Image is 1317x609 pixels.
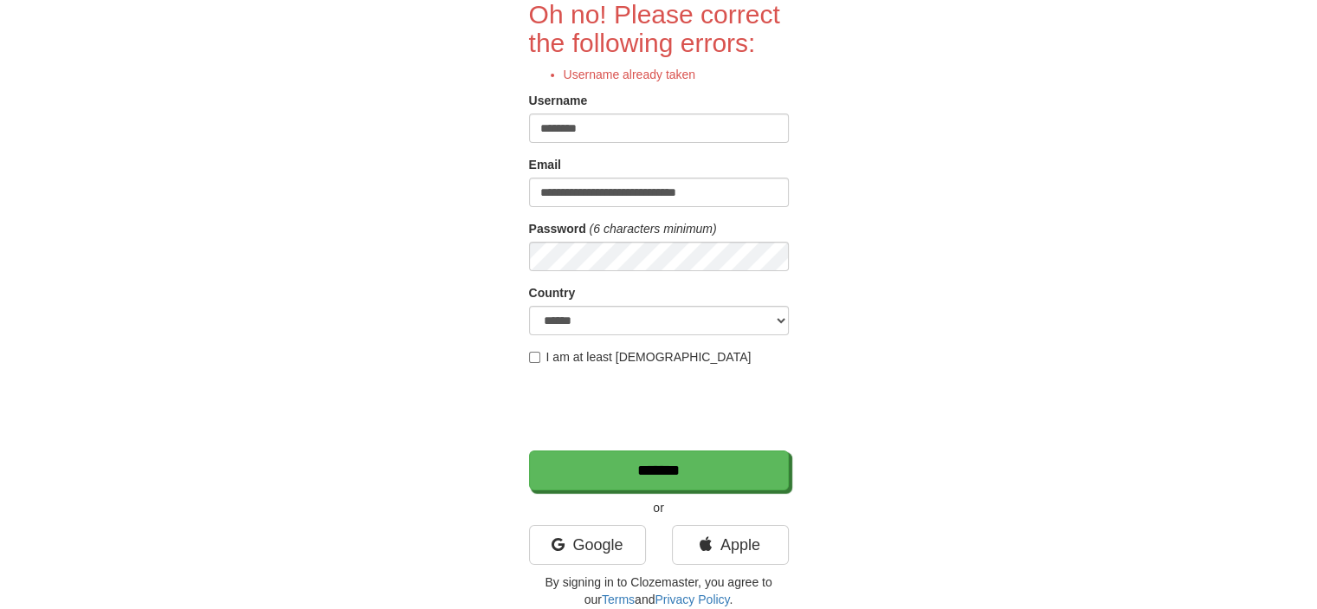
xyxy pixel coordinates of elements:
[529,92,588,109] label: Username
[529,352,540,363] input: I am at least [DEMOGRAPHIC_DATA]
[590,222,717,236] em: (6 characters minimum)
[564,66,789,83] li: Username already taken
[529,499,789,516] p: or
[529,374,792,442] iframe: reCAPTCHA
[529,573,789,608] p: By signing in to Clozemaster, you agree to our and .
[529,284,576,301] label: Country
[655,593,729,606] a: Privacy Policy
[529,525,646,565] a: Google
[602,593,635,606] a: Terms
[529,348,752,366] label: I am at least [DEMOGRAPHIC_DATA]
[529,156,561,173] label: Email
[672,525,789,565] a: Apple
[529,220,586,237] label: Password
